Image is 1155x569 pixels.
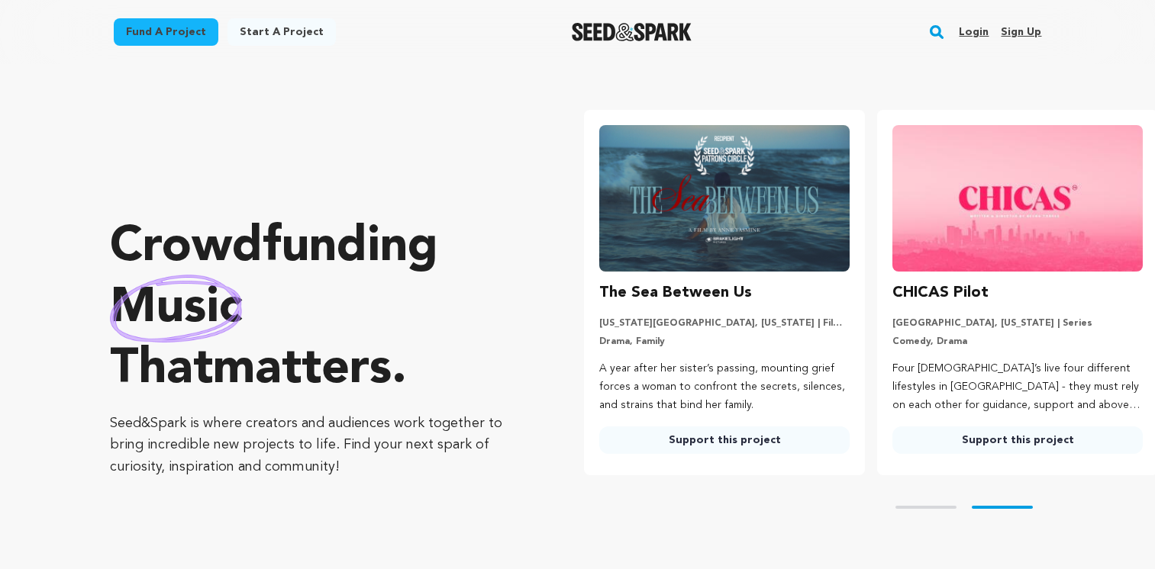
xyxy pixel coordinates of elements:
a: Support this project [892,426,1143,454]
img: Seed&Spark Logo Dark Mode [572,23,692,41]
p: [GEOGRAPHIC_DATA], [US_STATE] | Series [892,317,1143,330]
p: Four [DEMOGRAPHIC_DATA]’s live four different lifestyles in [GEOGRAPHIC_DATA] - they must rely on... [892,360,1143,414]
a: Login [959,20,989,44]
p: Comedy, Drama [892,336,1143,348]
h3: CHICAS Pilot [892,281,989,305]
p: [US_STATE][GEOGRAPHIC_DATA], [US_STATE] | Film Short [599,317,850,330]
img: CHICAS Pilot image [892,125,1143,272]
p: A year after her sister’s passing, mounting grief forces a woman to confront the secrets, silence... [599,360,850,414]
a: Seed&Spark Homepage [572,23,692,41]
span: matters [213,346,392,394]
a: Support this project [599,426,850,454]
p: Crowdfunding that . [110,217,523,400]
a: Sign up [1001,20,1041,44]
img: The Sea Between Us image [599,125,850,272]
a: Start a project [227,18,336,46]
a: Fund a project [114,18,218,46]
p: Seed&Spark is where creators and audiences work together to bring incredible new projects to life... [110,413,523,478]
img: hand sketched image [110,275,242,342]
h3: The Sea Between Us [599,281,752,305]
p: Drama, Family [599,336,850,348]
